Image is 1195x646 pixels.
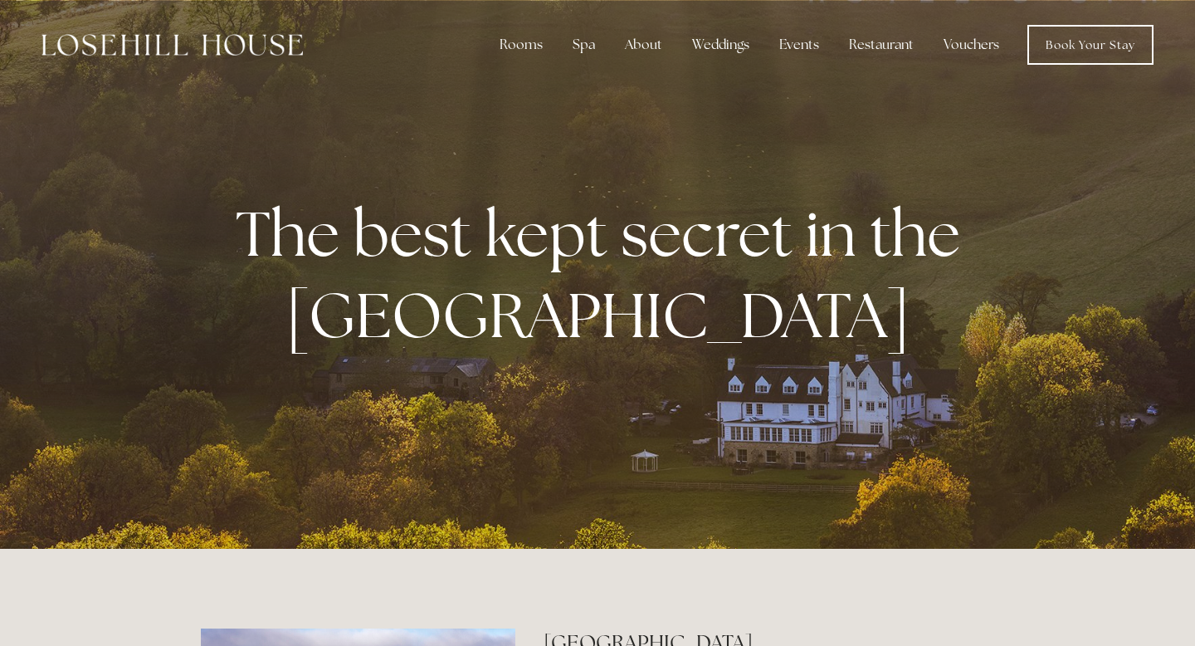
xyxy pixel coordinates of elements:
div: Weddings [679,28,763,61]
div: Spa [559,28,608,61]
strong: The best kept secret in the [GEOGRAPHIC_DATA] [236,193,973,355]
a: Book Your Stay [1027,25,1154,65]
div: Events [766,28,832,61]
div: Rooms [486,28,556,61]
div: Restaurant [836,28,927,61]
img: Losehill House [41,34,303,56]
div: About [612,28,676,61]
a: Vouchers [930,28,1012,61]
